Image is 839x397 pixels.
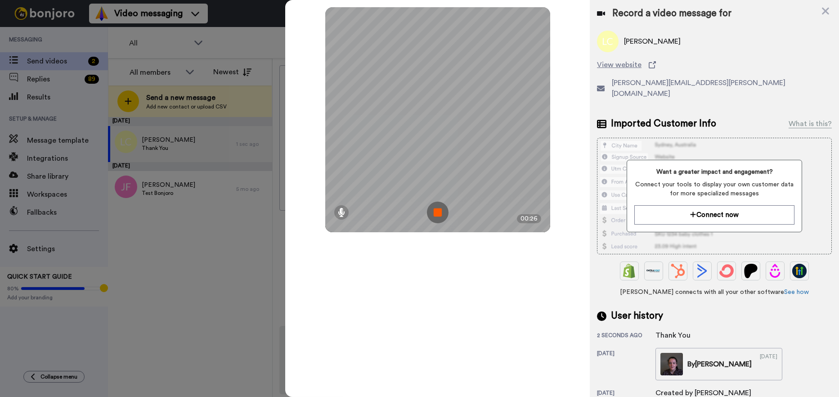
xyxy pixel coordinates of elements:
img: ic_record_stop.svg [427,202,449,223]
img: Ontraport [646,264,661,278]
img: Shopify [622,264,637,278]
img: Drip [768,264,782,278]
div: Thank You [655,330,700,341]
img: ConvertKit [719,264,734,278]
div: 00:26 [517,214,541,223]
img: Hubspot [671,264,685,278]
div: [DATE] [760,353,777,375]
img: GoHighLevel [792,264,807,278]
div: [DATE] [597,350,655,380]
span: [PERSON_NAME][EMAIL_ADDRESS][PERSON_NAME][DOMAIN_NAME] [612,77,832,99]
span: Connect your tools to display your own customer data for more specialized messages [634,180,794,198]
div: 2 seconds ago [597,332,655,341]
img: ActiveCampaign [695,264,709,278]
a: View website [597,59,832,70]
div: What is this? [789,118,832,129]
a: By[PERSON_NAME][DATE] [655,348,782,380]
a: See how [784,289,809,295]
span: User history [611,309,663,323]
span: Imported Customer Info [611,117,716,131]
div: By [PERSON_NAME] [687,359,752,370]
button: Connect now [634,205,794,225]
span: View website [597,59,642,70]
span: [PERSON_NAME] connects with all your other software [597,288,832,297]
img: 2ac7159d-71af-4cc2-8c3e-e93df066c2aa-thumb.jpg [660,353,683,375]
span: Want a greater impact and engagement? [634,167,794,176]
img: Patreon [744,264,758,278]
